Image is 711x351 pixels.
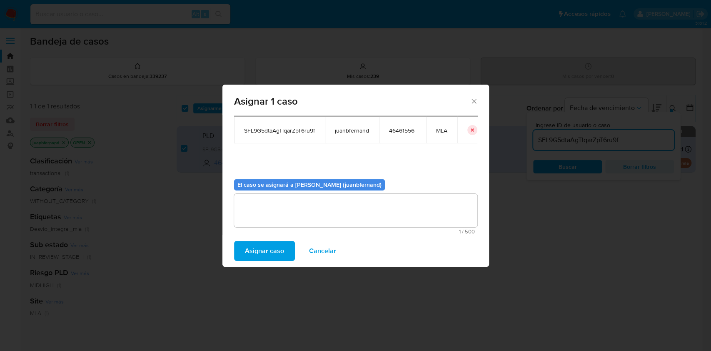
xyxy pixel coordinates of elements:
[467,125,477,135] button: icon-button
[244,127,315,134] span: SFL9G5dtaAgTlqarZpT6ru9f
[298,241,347,261] button: Cancelar
[234,96,470,106] span: Asignar 1 caso
[234,241,295,261] button: Asignar caso
[309,242,336,260] span: Cancelar
[237,229,475,234] span: Máximo 500 caracteres
[222,85,489,267] div: assign-modal
[436,127,447,134] span: MLA
[237,181,382,189] b: El caso se asignará a [PERSON_NAME] (juanbfernand)
[335,127,369,134] span: juanbfernand
[245,242,284,260] span: Asignar caso
[389,127,416,134] span: 46461556
[470,97,477,105] button: Cerrar ventana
